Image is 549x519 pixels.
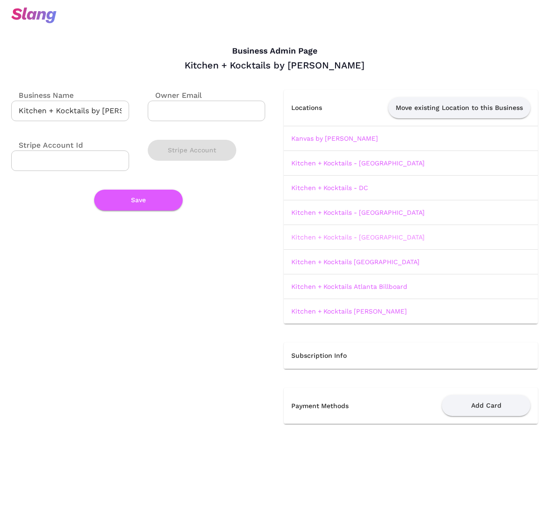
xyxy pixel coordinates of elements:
[291,283,407,290] a: Kitchen + Kocktails Atlanta Billboard
[11,46,538,56] h4: Business Admin Page
[284,388,388,424] th: Payment Methods
[442,395,530,416] button: Add Card
[291,307,407,315] a: Kitchen + Kocktails [PERSON_NAME]
[11,7,56,23] img: svg+xml;base64,PHN2ZyB3aWR0aD0iOTciIGhlaWdodD0iMzQiIHZpZXdCb3g9IjAgMCA5NyAzNCIgZmlsbD0ibm9uZSIgeG...
[11,140,83,150] label: Stripe Account Id
[148,146,236,153] a: Stripe Account
[284,342,538,369] th: Subscription Info
[148,90,202,101] label: Owner Email
[291,258,419,266] a: Kitchen + Kocktails [GEOGRAPHIC_DATA]
[284,90,341,126] th: Locations
[388,97,530,118] button: Move existing Location to this Business
[291,184,368,191] a: Kitchen + Kocktails - DC
[11,59,538,71] div: Kitchen + Kocktails by [PERSON_NAME]
[291,159,425,167] a: Kitchen + Kocktails - [GEOGRAPHIC_DATA]
[442,401,530,409] a: Add Card
[11,90,74,101] label: Business Name
[291,135,378,142] a: Kanvas by [PERSON_NAME]
[291,209,425,216] a: Kitchen + Kocktails - [GEOGRAPHIC_DATA]
[291,233,425,241] a: Kitchen + Kocktails - [GEOGRAPHIC_DATA]
[94,190,183,211] button: Save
